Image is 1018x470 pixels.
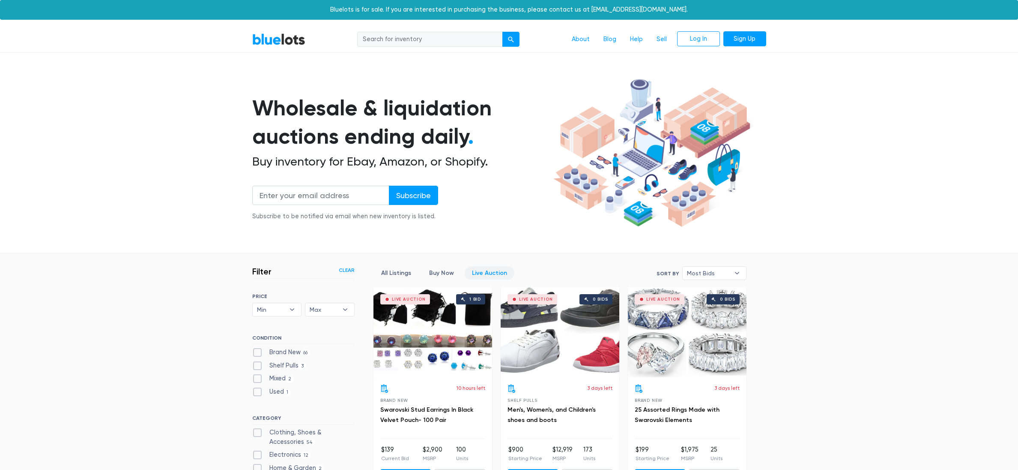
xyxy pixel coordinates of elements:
[628,287,746,377] a: Live Auction 0 bids
[681,455,699,462] p: MSRP
[681,445,699,462] li: $1,975
[711,455,722,462] p: Units
[587,384,612,392] p: 3 days left
[252,387,291,397] label: Used
[646,297,680,301] div: Live Auction
[465,266,514,280] a: Live Auction
[593,297,608,301] div: 0 bids
[380,406,473,424] a: Swarovski Stud Earrings In Black Velvet Pouch- 100 Pair
[381,455,409,462] p: Current Bid
[284,389,291,396] span: 1
[423,445,442,462] li: $2,900
[650,31,674,48] a: Sell
[422,266,461,280] a: Buy Now
[257,303,285,316] span: Min
[469,297,481,301] div: 1 bid
[519,297,553,301] div: Live Auction
[501,287,619,377] a: Live Auction 0 bids
[508,445,542,462] li: $900
[252,428,355,446] label: Clothing, Shoes & Accessories
[728,267,746,280] b: ▾
[252,154,550,169] h2: Buy inventory for Ebay, Amazon, or Shopify.
[552,445,573,462] li: $12,919
[252,415,355,425] h6: CATEGORY
[714,384,740,392] p: 3 days left
[423,455,442,462] p: MSRP
[635,406,719,424] a: 25 Assorted Rings Made with Swarovski Elements
[635,398,663,403] span: Brand New
[252,186,389,205] input: Enter your email address
[508,406,596,424] a: Men's, Women's, and Children's shoes and boots
[286,376,294,383] span: 2
[374,266,418,280] a: All Listings
[301,452,311,459] span: 12
[687,267,730,280] span: Most Bids
[623,31,650,48] a: Help
[552,455,573,462] p: MSRP
[583,455,595,462] p: Units
[380,398,408,403] span: Brand New
[252,266,272,277] h3: Filter
[657,270,679,277] label: Sort By
[252,293,355,299] h6: PRICE
[456,445,468,462] li: 100
[252,348,310,357] label: Brand New
[339,266,355,274] a: Clear
[456,455,468,462] p: Units
[252,94,550,151] h1: Wholesale & liquidation auctions ending daily
[357,32,503,47] input: Search for inventory
[252,212,438,221] div: Subscribe to be notified via email when new inventory is listed.
[252,374,294,383] label: Mixed
[389,186,438,205] input: Subscribe
[381,445,409,462] li: $139
[299,363,307,370] span: 3
[457,384,485,392] p: 10 hours left
[283,303,301,316] b: ▾
[550,75,753,231] img: hero-ee84e7d0318cb26816c560f6b4441b76977f77a177738b4e94f68c95b2b83dbb.png
[252,361,307,371] label: Shelf Pulls
[304,439,316,446] span: 54
[508,398,537,403] span: Shelf Pulls
[711,445,722,462] li: 25
[723,31,766,47] a: Sign Up
[636,445,669,462] li: $199
[301,349,310,356] span: 66
[468,124,474,149] span: .
[597,31,623,48] a: Blog
[252,450,311,460] label: Electronics
[336,303,354,316] b: ▾
[310,303,338,316] span: Max
[373,287,492,377] a: Live Auction 1 bid
[392,297,426,301] div: Live Auction
[720,297,735,301] div: 0 bids
[583,445,595,462] li: 173
[508,455,542,462] p: Starting Price
[252,335,355,344] h6: CONDITION
[252,33,305,45] a: BlueLots
[636,455,669,462] p: Starting Price
[677,31,720,47] a: Log In
[565,31,597,48] a: About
